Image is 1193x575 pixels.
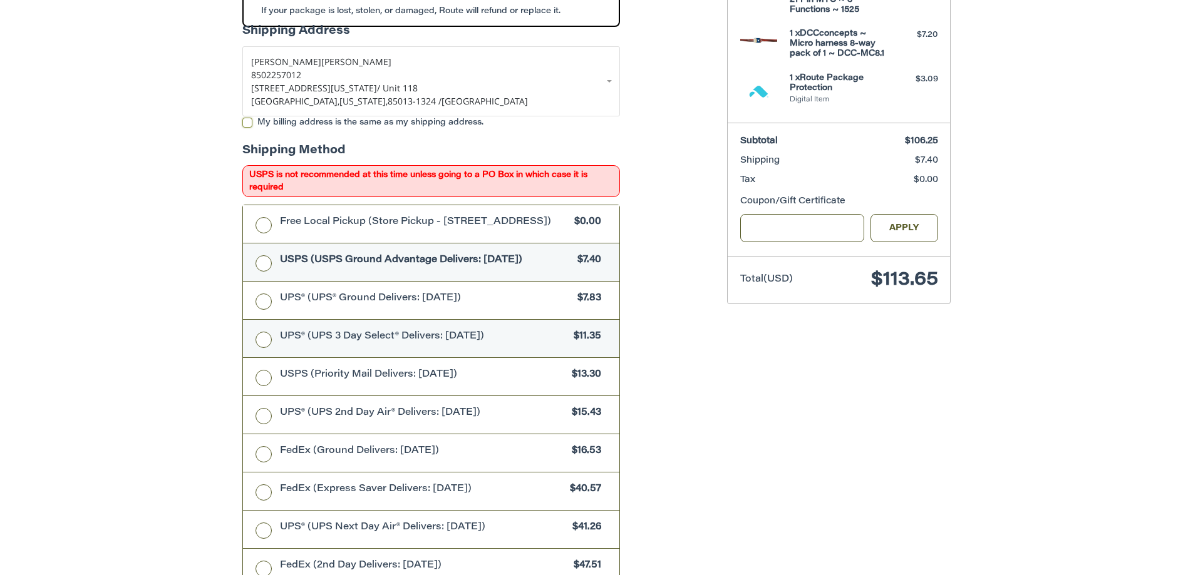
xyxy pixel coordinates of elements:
[280,406,566,420] span: UPS® (UPS 2nd Day Air® Delivers: [DATE])
[242,165,620,197] span: USPS is not recommended at this time unless going to a PO Box in which case it is required
[280,253,572,268] span: USPS (USPS Ground Advantage Delivers: [DATE])
[242,143,346,166] legend: Shipping Method
[914,176,938,185] span: $0.00
[280,368,566,382] span: USPS (Priority Mail Delivers: [DATE])
[442,95,528,107] span: [GEOGRAPHIC_DATA]
[571,253,601,268] span: $7.40
[261,7,560,15] span: If your package is lost, stolen, or damaged, Route will refund or replace it.
[905,137,938,146] span: $106.25
[339,95,388,107] span: [US_STATE],
[790,29,886,59] h4: 1 x DCCconcepts ~ Micro harness 8-way pack of 1 ~ DCC-MC8.1
[251,69,301,81] span: 8502257012
[790,73,886,94] h4: 1 x Route Package Protection
[567,330,601,344] span: $11.35
[388,95,442,107] span: 85013-1324 /
[242,46,620,116] a: Enter or select a different address
[280,330,568,344] span: UPS® (UPS 3 Day Select® Delivers: [DATE])
[321,56,391,68] span: [PERSON_NAME]
[566,521,601,535] span: $41.26
[280,482,564,497] span: FedEx (Express Saver Delivers: [DATE])
[915,156,938,165] span: $7.40
[280,215,569,230] span: Free Local Pickup (Store Pickup - [STREET_ADDRESS])
[280,559,568,573] span: FedEx (2nd Day Delivers: [DATE])
[870,214,938,242] button: Apply
[889,73,938,86] div: $3.09
[740,195,938,208] div: Coupon/Gift Certificate
[377,82,418,94] span: / Unit 118
[790,95,886,106] li: Digital Item
[280,444,566,459] span: FedEx (Ground Delivers: [DATE])
[889,29,938,41] div: $7.20
[566,444,601,459] span: $16.53
[564,482,601,497] span: $40.57
[740,214,865,242] input: Gift Certificate or Coupon Code
[740,275,793,284] span: Total (USD)
[740,156,780,165] span: Shipping
[740,137,778,146] span: Subtotal
[871,271,938,290] span: $113.65
[740,176,755,185] span: Tax
[251,95,339,107] span: [GEOGRAPHIC_DATA],
[571,292,601,306] span: $7.83
[251,56,321,68] span: [PERSON_NAME]
[567,559,601,573] span: $47.51
[280,292,572,306] span: UPS® (UPS® Ground Delivers: [DATE])
[566,406,601,420] span: $15.43
[242,23,350,46] legend: Shipping Address
[566,368,601,382] span: $13.30
[251,82,377,94] span: [STREET_ADDRESS][US_STATE]
[568,215,601,230] span: $0.00
[280,521,567,535] span: UPS® (UPS Next Day Air® Delivers: [DATE])
[242,118,620,128] label: My billing address is the same as my shipping address.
